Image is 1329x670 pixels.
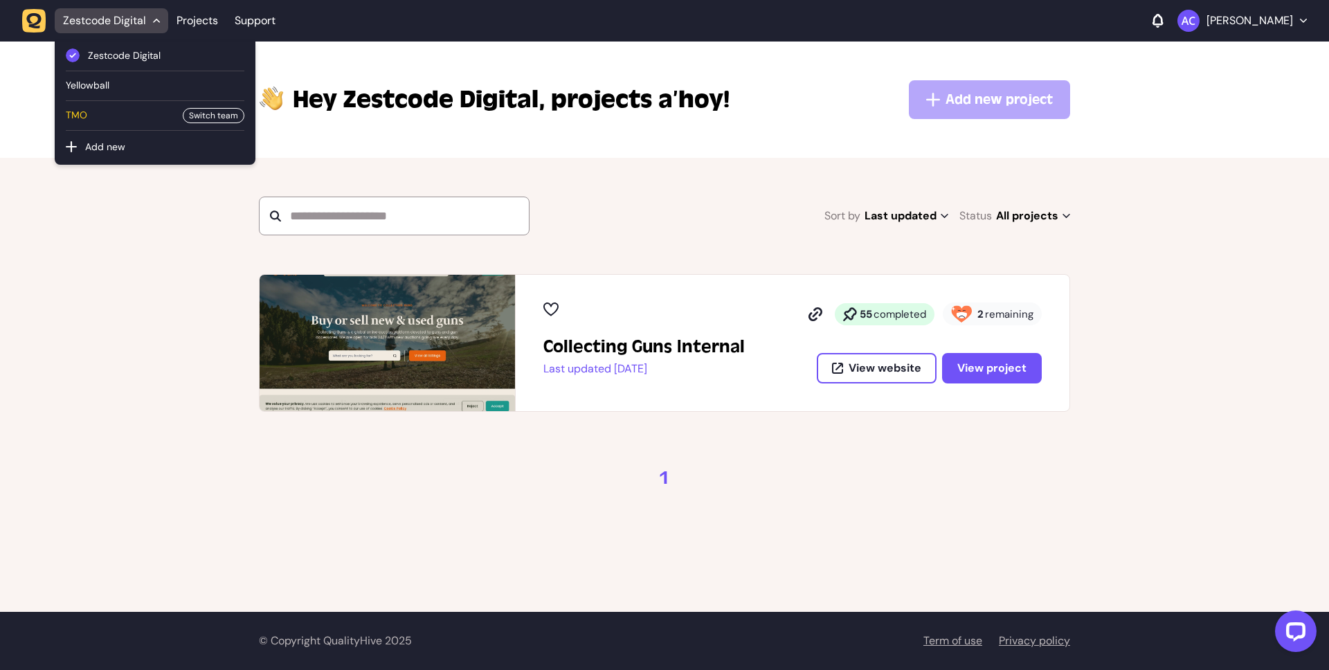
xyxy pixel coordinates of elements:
button: [PERSON_NAME] [1177,10,1307,32]
button: View project [942,353,1042,383]
div: Zestcode Digital [55,42,255,165]
span: Zestcode Digital [63,14,146,28]
span: Zestcode Digital [88,48,244,64]
span: Add new project [946,90,1053,109]
span: View project [957,363,1027,374]
strong: 2 [977,307,984,321]
span: Yellowball [66,78,244,93]
button: View website [817,353,937,383]
span: Add new [82,141,125,153]
a: Privacy policy [999,633,1070,648]
div: Switch team [183,108,244,123]
span: Status [959,206,992,226]
strong: 55 [860,307,872,321]
span: TMO [66,108,174,123]
img: Collecting Guns Internal [260,275,515,411]
span: Zestcode Digital [293,83,545,116]
span: © Copyright QualityHive 2025 [259,633,412,648]
button: Add new [82,140,244,154]
button: TMOSwitch team [66,101,244,130]
p: Last updated [DATE] [543,362,745,376]
h2: Collecting Guns Internal [543,336,745,358]
a: 1 [659,467,670,489]
span: completed [874,307,926,321]
img: Ameet Chohan [1177,10,1200,32]
p: [PERSON_NAME] [1206,14,1293,28]
img: hi-hand [259,83,284,111]
iframe: LiveChat chat widget [1264,605,1322,663]
button: Add new project [909,80,1070,119]
a: Term of use [923,633,982,648]
button: Zestcode Digital [22,8,168,33]
span: View website [849,363,921,374]
button: Zestcode Digital [66,42,244,71]
span: All projects [996,206,1070,226]
span: Last updated [865,206,948,226]
a: Support [235,14,275,28]
button: Yellowball [66,71,244,100]
span: Sort by [824,206,860,226]
span: remaining [985,307,1033,321]
a: Projects [177,8,218,33]
p: projects a’hoy! [293,83,730,116]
